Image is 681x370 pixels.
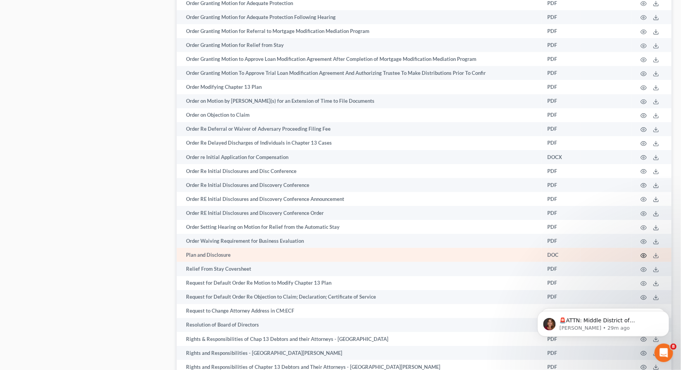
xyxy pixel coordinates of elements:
[177,332,541,346] td: Rights & Responsibilities of Chap 13 Debtors and their Attorneys - [GEOGRAPHIC_DATA]
[177,276,541,290] td: Request for Default Order Re Motion to Modify Chapter 13 Plan
[541,164,581,178] td: PDF
[541,136,581,150] td: PDF
[541,66,581,80] td: PDF
[541,192,581,206] td: PDF
[177,24,541,38] td: Order Granting Motion for Referral to Mortgage Modification Mediation Program
[541,206,581,220] td: PDF
[541,178,581,192] td: PDF
[541,52,581,66] td: PDF
[541,122,581,136] td: PDF
[177,220,541,234] td: Order Setting Hearing on Motion for Relief from the Automatic Stay
[541,150,581,164] td: DOCX
[177,38,541,52] td: Order Granting Motion for Relief from Stay
[671,344,677,350] span: 8
[541,346,581,360] td: PDF
[541,24,581,38] td: PDF
[177,192,541,206] td: Order RE Initial Disclosures and Discovery Conference Announcement
[177,178,541,192] td: Order Re Initial Disclosures and Discovery Conference
[177,304,541,318] td: Request to Change Attorney Address in CM:ECF
[541,262,581,276] td: PDF
[177,150,541,164] td: Order re Initial Application for Compensation
[177,290,541,304] td: Request for Default Order Re Objection to Claim; Declaration; Certificate of Service
[177,248,541,262] td: Plan and Disclosure
[541,108,581,122] td: PDF
[177,164,541,178] td: Order Re Initial Disclosures and Disc Conference
[177,346,541,360] td: Rights and Responsibilities - [GEOGRAPHIC_DATA][PERSON_NAME]
[177,52,541,66] td: Order Granting Motion to Approve Loan Modification Agreement After Completion of Mortgage Modific...
[541,80,581,94] td: PDF
[541,220,581,234] td: PDF
[177,318,541,332] td: Resolution of Board of Directors
[177,122,541,136] td: Order Re Deferral or Waiver of Adversary Proceeding Filing Fee
[541,276,581,290] td: PDF
[177,66,541,80] td: Order Granting Motion To Approve Trial Loan Modification Agreement And Authorizing Trustee To Mak...
[526,295,681,349] iframe: Intercom notifications message
[177,108,541,122] td: Order on Objection to Claim
[541,10,581,24] td: PDF
[177,136,541,150] td: Order Re Delayed Discharges of Individuals in Chapter 13 Cases
[177,10,541,24] td: Order Granting Motion for Adequate Protection Following Hearing
[655,344,673,362] iframe: Intercom live chat
[541,290,581,304] td: PDF
[177,206,541,220] td: Order RE Initial Disclosures and Discovery Conference Order
[177,80,541,94] td: Order Modifying Chapter 13 Plan
[177,234,541,248] td: Order Waiving Requirement for Business Evaluation
[177,94,541,108] td: Order on Motion by [PERSON_NAME](s) for an Extension of Time to File Documents
[541,94,581,108] td: PDF
[177,262,541,276] td: Relief From Stay Coversheet
[541,234,581,248] td: PDF
[541,38,581,52] td: PDF
[541,248,581,262] td: DOC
